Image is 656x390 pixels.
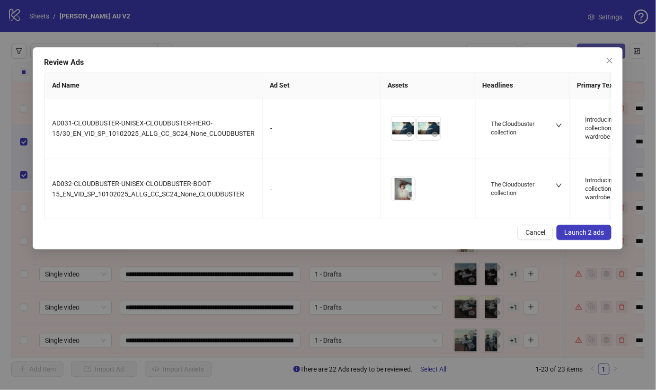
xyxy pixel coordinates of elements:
[475,72,570,98] th: Headlines
[44,72,262,98] th: Ad Name
[52,180,244,198] span: AD032-CLOUDBUSTER-UNISEX-CLOUDBUSTER-BOOT-15_EN_VID_SP_10102025_ALLG_CC_SC24_None_CLOUDBUSTER
[557,225,612,240] button: Launch 2 ads
[381,72,475,98] th: Assets
[270,123,373,133] div: -
[391,177,415,201] img: Asset 1
[432,131,438,138] span: eye
[52,119,255,137] span: AD031-CLOUDBUSTER-UNISEX-CLOUDBUSTER-HERO-15/30_EN_VID_SP_10102025_ALLG_CC_SC24_None_CLOUDBUSTER
[270,184,373,194] div: -
[518,225,553,240] button: Cancel
[406,131,413,138] span: eye
[606,57,614,64] span: close
[429,129,441,140] button: Preview
[391,116,415,140] img: Asset 1
[406,192,413,198] span: eye
[556,122,562,129] span: down
[565,229,604,236] span: Launch 2 ads
[404,129,415,140] button: Preview
[404,189,415,201] button: Preview
[603,53,618,68] button: Close
[556,182,562,189] span: down
[417,116,441,140] img: Asset 2
[44,57,612,68] div: Review Ads
[526,229,546,236] span: Cancel
[491,120,543,137] div: The Cloudbuster collection
[262,72,381,98] th: Ad Set
[491,180,543,197] div: The Cloudbuster collection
